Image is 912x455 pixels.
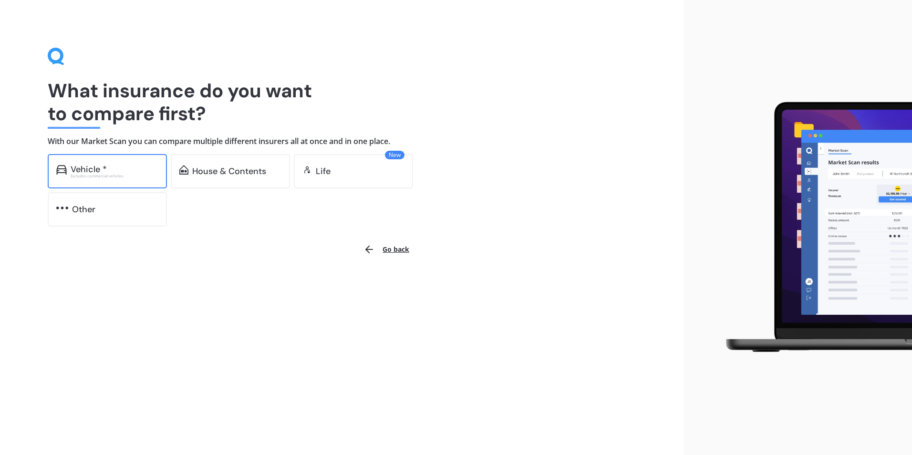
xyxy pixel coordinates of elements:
[48,79,636,125] h1: What insurance do you want to compare first?
[302,165,312,175] img: life.f720d6a2d7cdcd3ad642.svg
[71,174,158,178] div: Excludes commercial vehicles
[179,165,188,175] img: home-and-contents.b802091223b8502ef2dd.svg
[385,151,404,159] span: New
[56,203,68,213] img: other.81dba5aafe580aa69f38.svg
[71,165,107,174] div: Vehicle *
[56,165,67,175] img: car.f15378c7a67c060ca3f3.svg
[192,166,266,176] div: House & Contents
[712,96,912,359] img: laptop.webp
[316,166,331,176] div: Life
[358,238,415,261] button: Go back
[48,136,636,146] h4: With our Market Scan you can compare multiple different insurers all at once and in one place.
[72,205,95,214] div: Other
